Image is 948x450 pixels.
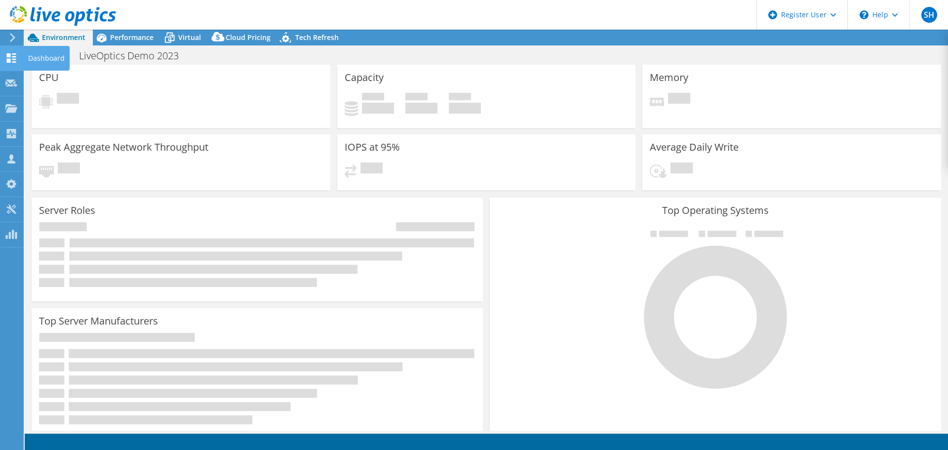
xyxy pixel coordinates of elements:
[345,142,400,153] h3: IOPS at 95%
[345,72,384,83] h3: Capacity
[23,46,70,71] div: Dashboard
[75,50,194,61] h1: LiveOptics Demo 2023
[360,163,383,176] span: Pending
[42,33,85,42] span: Environment
[58,163,80,176] span: Pending
[110,33,154,42] span: Performance
[39,142,208,153] h3: Peak Aggregate Network Throughput
[921,7,937,23] span: SH
[449,93,471,103] span: Total
[57,93,79,106] span: Pending
[362,103,394,114] h4: 0 GiB
[178,33,201,42] span: Virtual
[671,163,693,176] span: Pending
[650,72,688,83] h3: Memory
[405,103,437,114] h4: 0 GiB
[362,93,384,103] span: Used
[405,93,428,103] span: Free
[650,142,739,153] h3: Average Daily Write
[497,205,934,216] h3: Top Operating Systems
[668,93,690,106] span: Pending
[39,72,59,83] h3: CPU
[39,205,95,216] h3: Server Roles
[226,33,271,42] span: Cloud Pricing
[39,316,158,327] h3: Top Server Manufacturers
[295,33,339,42] span: Tech Refresh
[860,10,869,19] svg: \n
[449,103,481,114] h4: 0 GiB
